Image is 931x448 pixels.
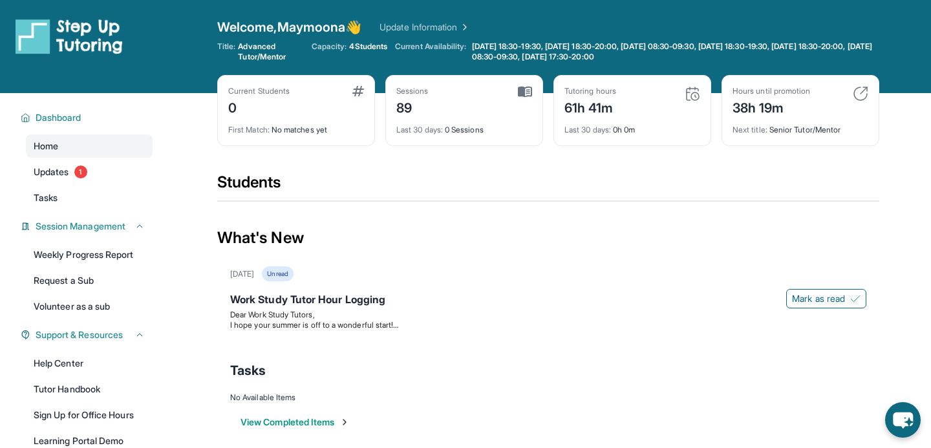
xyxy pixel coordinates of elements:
span: 1 [74,165,87,178]
img: Mark as read [850,293,861,304]
div: Sessions [396,86,429,96]
span: [DATE] 18:30-19:30, [DATE] 18:30-20:00, [DATE] 08:30-09:30, [DATE] 18:30-19:30, [DATE] 18:30-20:0... [472,41,877,62]
div: Senior Tutor/Mentor [733,117,868,135]
a: [DATE] 18:30-19:30, [DATE] 18:30-20:00, [DATE] 08:30-09:30, [DATE] 18:30-19:30, [DATE] 18:30-20:0... [469,41,879,62]
button: Dashboard [30,111,145,124]
span: Last 30 days : [396,125,443,134]
div: What's New [217,209,879,266]
img: Chevron Right [457,21,470,34]
a: Volunteer as a sub [26,295,153,318]
span: 4 Students [349,41,387,52]
div: 0 Sessions [396,117,532,135]
button: View Completed Items [241,416,350,429]
div: Tutoring hours [564,86,616,96]
span: Home [34,140,58,153]
button: Mark as read [786,289,866,308]
span: Support & Resources [36,328,123,341]
span: Last 30 days : [564,125,611,134]
a: Sign Up for Office Hours [26,403,153,427]
div: 89 [396,96,429,117]
div: Current Students [228,86,290,96]
span: Dear Work Study Tutors, [230,310,315,319]
div: 38h 19m [733,96,810,117]
div: No Available Items [230,392,866,403]
a: Help Center [26,352,153,375]
button: Support & Resources [30,328,145,341]
a: Update Information [380,21,470,34]
a: Home [26,134,153,158]
span: Next title : [733,125,767,134]
span: Dashboard [36,111,81,124]
img: card [352,86,364,96]
span: First Match : [228,125,270,134]
span: Advanced Tutor/Mentor [238,41,303,62]
span: Title: [217,41,235,62]
span: I hope your summer is off to a wonderful start! [230,320,398,330]
a: Request a Sub [26,269,153,292]
button: Session Management [30,220,145,233]
span: Updates [34,165,69,178]
span: Tasks [230,361,266,379]
span: Current Availability: [395,41,466,62]
div: 0h 0m [564,117,700,135]
div: Students [217,172,879,200]
div: No matches yet [228,117,364,135]
div: Hours until promotion [733,86,810,96]
span: Capacity: [312,41,347,52]
span: Welcome, Maymoona 👋 [217,18,361,36]
span: Tasks [34,191,58,204]
div: 61h 41m [564,96,616,117]
a: Updates1 [26,160,153,184]
div: Work Study Tutor Hour Logging [230,292,866,310]
div: Unread [262,266,293,281]
span: Mark as read [792,292,845,305]
div: 0 [228,96,290,117]
a: Tasks [26,186,153,209]
a: Tutor Handbook [26,378,153,401]
a: Weekly Progress Report [26,243,153,266]
button: chat-button [885,402,921,438]
span: Session Management [36,220,125,233]
img: card [518,86,532,98]
img: card [853,86,868,101]
img: card [685,86,700,101]
img: logo [16,18,123,54]
div: [DATE] [230,269,254,279]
